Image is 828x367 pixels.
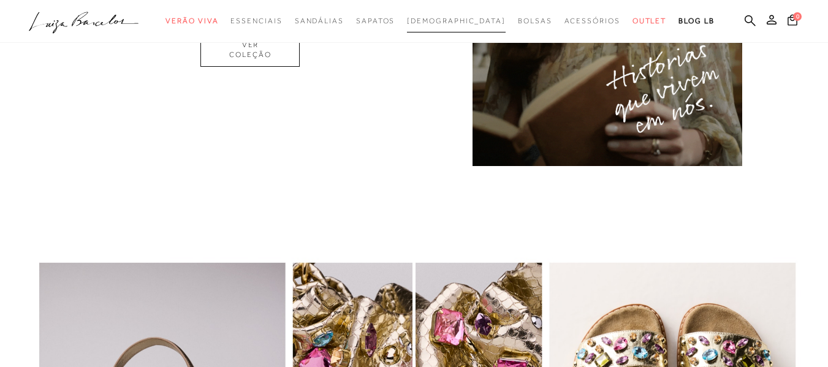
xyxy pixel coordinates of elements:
a: categoryNavScreenReaderText [518,10,552,32]
span: Outlet [632,17,667,25]
span: Sapatos [356,17,395,25]
span: Bolsas [518,17,552,25]
span: [DEMOGRAPHIC_DATA] [407,17,506,25]
a: VER COLEÇÃO [200,33,300,67]
a: categoryNavScreenReaderText [564,10,620,32]
a: categoryNavScreenReaderText [295,10,344,32]
span: Verão Viva [165,17,218,25]
a: categoryNavScreenReaderText [632,10,667,32]
span: Sandálias [295,17,344,25]
a: categoryNavScreenReaderText [230,10,282,32]
span: 0 [793,12,802,21]
span: Acessórios [564,17,620,25]
a: categoryNavScreenReaderText [356,10,395,32]
a: categoryNavScreenReaderText [165,10,218,32]
span: Essenciais [230,17,282,25]
a: BLOG LB [678,10,714,32]
span: BLOG LB [678,17,714,25]
a: noSubCategoriesText [407,10,506,32]
button: 0 [784,13,801,30]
